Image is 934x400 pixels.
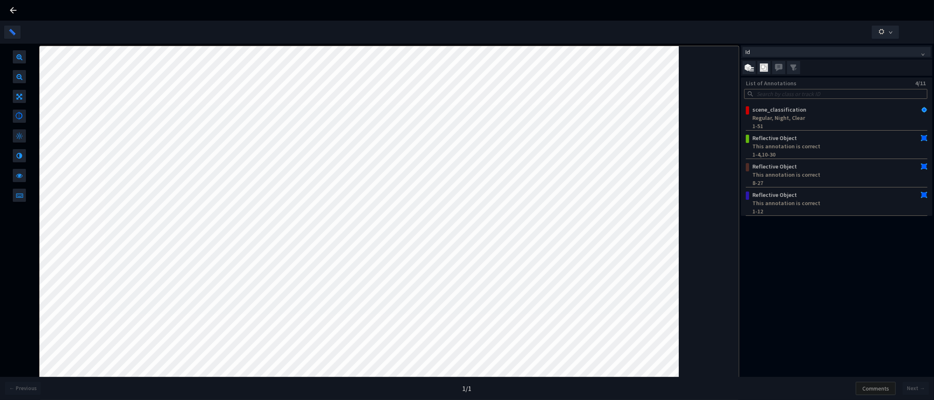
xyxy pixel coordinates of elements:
img: svg+xml;base64,PHN2ZyB4bWxucz0iaHR0cDovL3d3dy53My5vcmcvMjAwMC9zdmciIHdpZHRoPSIxNiIgaGVpZ2h0PSIxNi... [790,64,797,71]
input: Search by class or track ID [755,89,924,98]
div: 8-27 [752,179,924,187]
div: Regular, Night, Clear [752,114,924,122]
span: Comments [862,384,889,393]
img: svg+xml;base64,PHN2ZyB3aWR0aD0iMjMiIGhlaWdodD0iMTkiIHZpZXdCb3g9IjAgMCAyMyAxOSIgZmlsbD0ibm9uZSIgeG... [745,64,754,72]
img: Annotation [921,163,927,170]
span: Id [745,47,928,56]
span: search [748,91,753,97]
div: This annotation is correct [752,199,924,207]
img: svg+xml;base64,PHN2ZyB3aWR0aD0iMjQiIGhlaWdodD0iMjQiIHZpZXdCb3g9IjAgMCAyNCAyNCIgZmlsbD0ibm9uZSIgeG... [774,63,784,73]
button: Comments [856,382,896,395]
img: svg+xml;base64,PHN2ZyB3aWR0aD0iMjAiIGhlaWdodD0iMjEiIHZpZXdCb3g9IjAgMCAyMCAyMSIgZmlsbD0ibm9uZSIgeG... [760,63,768,72]
div: This annotation is correct [752,142,924,150]
div: 1 / 1 [462,384,471,393]
div: Reflective Object [749,134,892,142]
span: down [889,30,893,35]
button: Next → [903,382,929,395]
img: Annotation [921,107,927,113]
button: down [872,26,899,39]
img: Annotation [921,135,927,141]
div: 1-4, 10-30 [752,150,924,159]
div: grid [741,102,932,216]
div: 4/11 [915,79,926,87]
div: List of Annotations [746,79,797,87]
div: scene_classification [749,105,892,114]
div: 1-12 [752,207,924,215]
div: Reflective Object [749,191,892,199]
div: This annotation is correct [752,171,924,179]
img: Annotation [921,192,927,198]
div: Reflective Object [749,162,892,171]
div: 1-51 [752,122,924,130]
